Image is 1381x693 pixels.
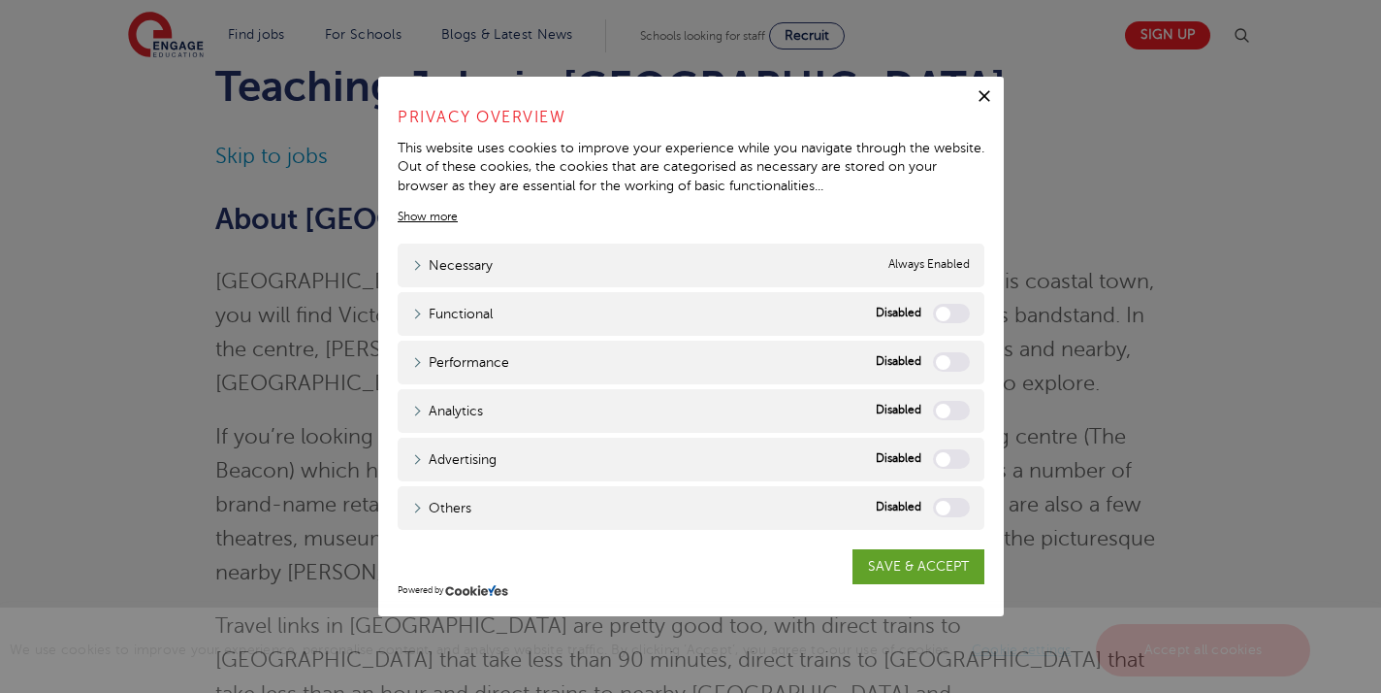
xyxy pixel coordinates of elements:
a: Show more [398,208,458,225]
a: Functional [412,304,493,324]
a: Analytics [412,401,483,421]
a: Advertising [412,449,497,470]
a: SAVE & ACCEPT [852,549,984,584]
a: Others [412,498,471,518]
div: This website uses cookies to improve your experience while you navigate through the website. Out ... [398,139,984,196]
img: CookieYes Logo [445,584,508,597]
a: Accept all cookies [1096,624,1311,676]
span: We use cookies to improve your experience, personalise content, and analyse website traffic. By c... [10,643,1315,657]
a: Performance [412,352,509,373]
a: Necessary [412,255,493,276]
div: Powered by [398,584,984,598]
h4: Privacy Overview [398,106,984,129]
a: Cookie settings [972,643,1072,657]
span: Always Enabled [888,255,970,276]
